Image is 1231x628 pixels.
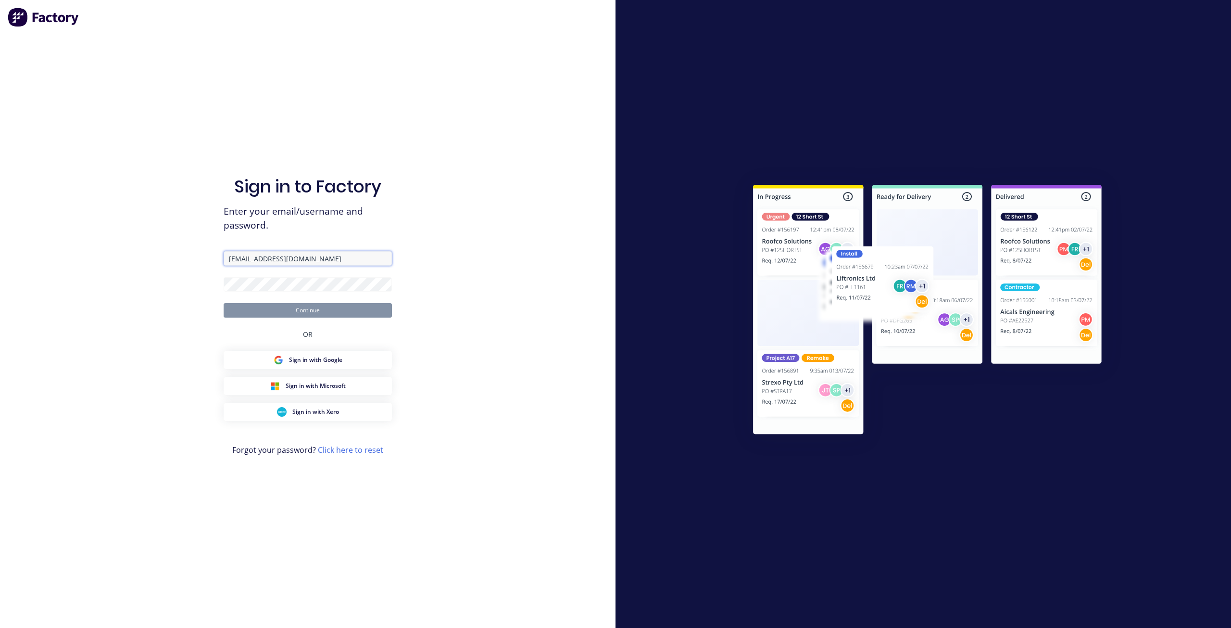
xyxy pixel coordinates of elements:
button: Microsoft Sign inSign in with Microsoft [224,377,392,395]
img: Google Sign in [274,355,283,365]
span: Forgot your password? [232,444,383,456]
input: Email/Username [224,251,392,266]
div: OR [303,318,313,351]
button: Xero Sign inSign in with Xero [224,403,392,421]
img: Factory [8,8,80,27]
button: Continue [224,303,392,318]
span: Enter your email/username and password. [224,205,392,232]
span: Sign in with Microsoft [286,382,346,390]
h1: Sign in to Factory [234,176,381,197]
span: Sign in with Google [289,356,342,364]
img: Sign in [732,166,1123,457]
img: Xero Sign in [277,407,287,417]
span: Sign in with Xero [292,408,339,416]
img: Microsoft Sign in [270,381,280,391]
a: Click here to reset [318,445,383,455]
button: Google Sign inSign in with Google [224,351,392,369]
